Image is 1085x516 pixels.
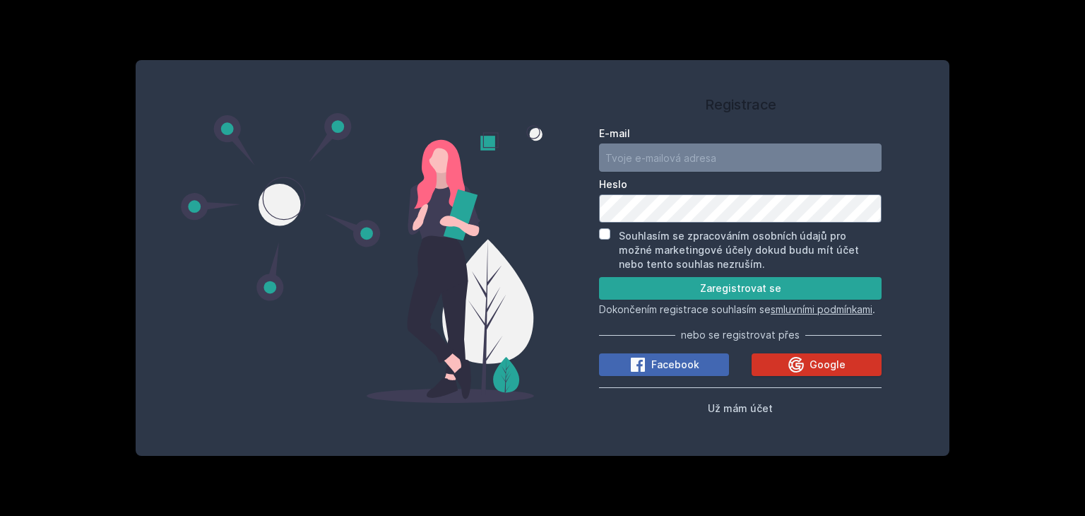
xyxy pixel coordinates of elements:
[771,303,872,315] a: smluvními podmínkami
[599,127,882,141] label: E-mail
[599,143,882,172] input: Tvoje e-mailová adresa
[599,353,729,376] button: Facebook
[708,399,773,416] button: Už mám účet
[599,177,882,192] label: Heslo
[681,328,800,342] span: nebo se registrovat přes
[708,402,773,414] span: Už mám účet
[810,358,846,372] span: Google
[599,94,882,115] h1: Registrace
[619,230,859,270] label: Souhlasím se zpracováním osobních údajů pro možné marketingové účely dokud budu mít účet nebo ten...
[752,353,882,376] button: Google
[599,303,882,317] p: Dokončením registrace souhlasím se .
[651,358,699,372] span: Facebook
[599,277,882,300] button: Zaregistrovat se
